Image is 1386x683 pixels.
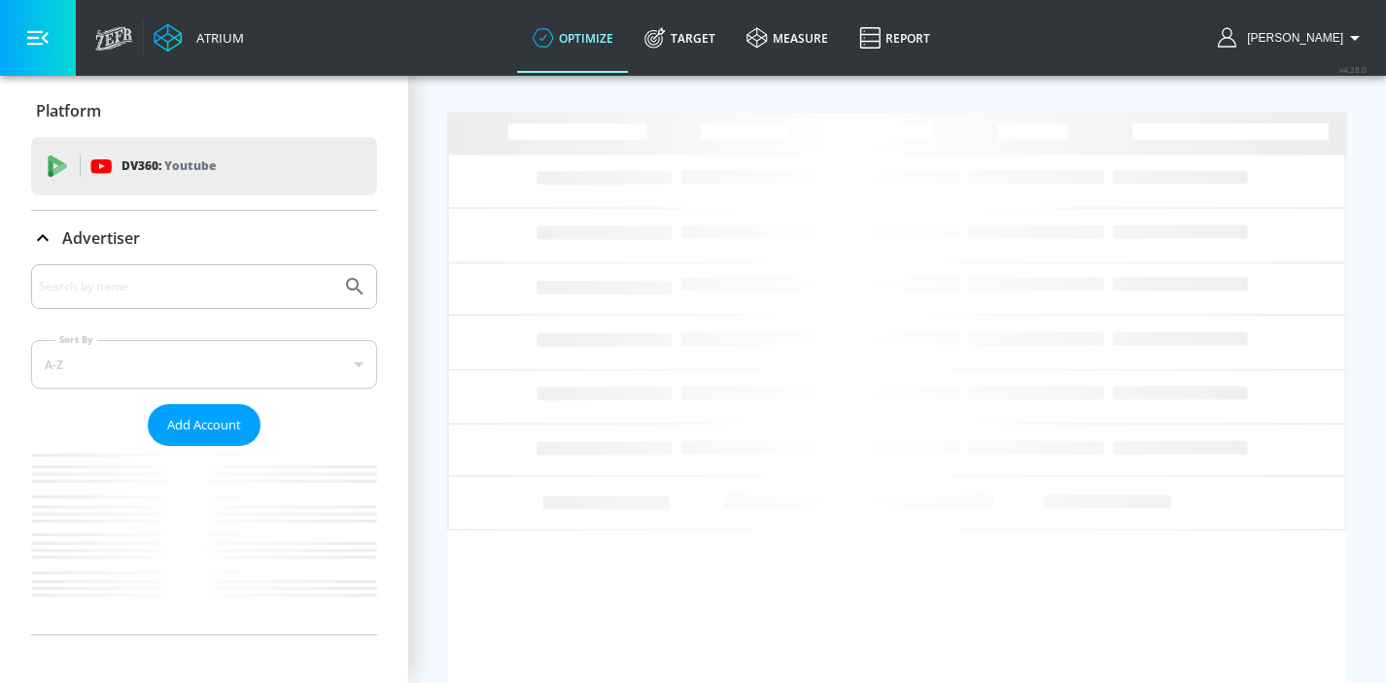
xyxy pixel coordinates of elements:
div: A-Z [31,340,377,389]
div: Atrium [189,29,244,47]
p: Advertiser [62,227,140,249]
nav: list of Advertiser [31,446,377,634]
p: Platform [36,100,101,121]
div: Advertiser [31,264,377,634]
button: Add Account [148,404,260,446]
a: optimize [517,3,629,73]
div: Advertiser [31,211,377,265]
span: v 4.28.0 [1339,64,1367,75]
a: Report [844,3,946,73]
p: DV360: [121,155,216,177]
span: login as: Heather.Aleksis@zefr.com [1239,31,1343,45]
p: Youtube [164,155,216,176]
span: Add Account [167,414,241,436]
input: Search by name [39,274,333,299]
a: measure [731,3,844,73]
a: Atrium [154,23,244,52]
div: DV360: Youtube [31,137,377,195]
div: Platform [31,84,377,138]
button: [PERSON_NAME] [1218,26,1367,50]
a: Target [629,3,731,73]
label: Sort By [55,333,97,346]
